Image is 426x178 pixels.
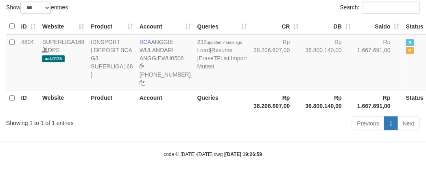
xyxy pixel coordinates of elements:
[136,34,194,90] td: ANGGIE WULANDARI [PHONE_NUMBER]
[197,39,242,45] span: 232
[250,90,302,113] th: Rp 38.206.607,00
[87,34,136,90] td: IDNSPORT [ DEPOSIT BCA G3 SUPERLIGA168 ]
[302,34,354,90] td: Rp 36.800.140,00
[87,90,136,113] th: Product
[87,18,136,34] th: Product: activate to sort column ascending
[197,47,210,53] a: Load
[18,34,39,90] td: 4804
[354,18,403,34] th: Saldo: activate to sort column ascending
[197,39,247,70] span: | | |
[39,34,88,90] td: DPS
[302,90,354,113] th: Rp 36.800.140,00
[140,79,145,86] a: Copy 4062213373 to clipboard
[197,55,247,70] a: Import Mutasi
[6,2,68,14] label: Show entries
[18,90,39,113] th: ID
[140,55,184,62] a: ANGGIEWU0506
[42,39,85,45] a: SUPERLIGA168
[354,90,403,113] th: Rp 1.667.691,00
[136,90,194,113] th: Account
[398,116,420,130] a: Next
[362,2,420,14] input: Search:
[302,18,354,34] th: DB: activate to sort column ascending
[42,55,65,62] span: aaf-0125
[39,18,88,34] th: Website: activate to sort column ascending
[194,90,250,113] th: Queries
[352,116,384,130] a: Previous
[212,47,233,53] a: Resume
[406,39,414,46] span: Active
[354,34,403,90] td: Rp 1.667.691,00
[207,40,242,45] span: updated 2 secs ago
[384,116,398,130] a: 1
[6,116,171,127] div: Showing 1 to 1 of 1 entries
[136,18,194,34] th: Account: activate to sort column ascending
[194,18,250,34] th: Queries: activate to sort column ascending
[225,152,262,157] strong: [DATE] 19:26:59
[250,18,302,34] th: CR: activate to sort column ascending
[140,63,145,70] a: Copy ANGGIEWU0506 to clipboard
[164,152,262,157] small: code © [DATE]-[DATE] dwg |
[18,18,39,34] th: ID: activate to sort column ascending
[20,2,51,14] select: Showentries
[39,90,88,113] th: Website
[199,55,229,62] a: EraseTFList
[406,47,414,54] span: Paused
[340,2,420,14] label: Search:
[250,34,302,90] td: Rp 38.206.607,00
[140,39,151,45] span: BCA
